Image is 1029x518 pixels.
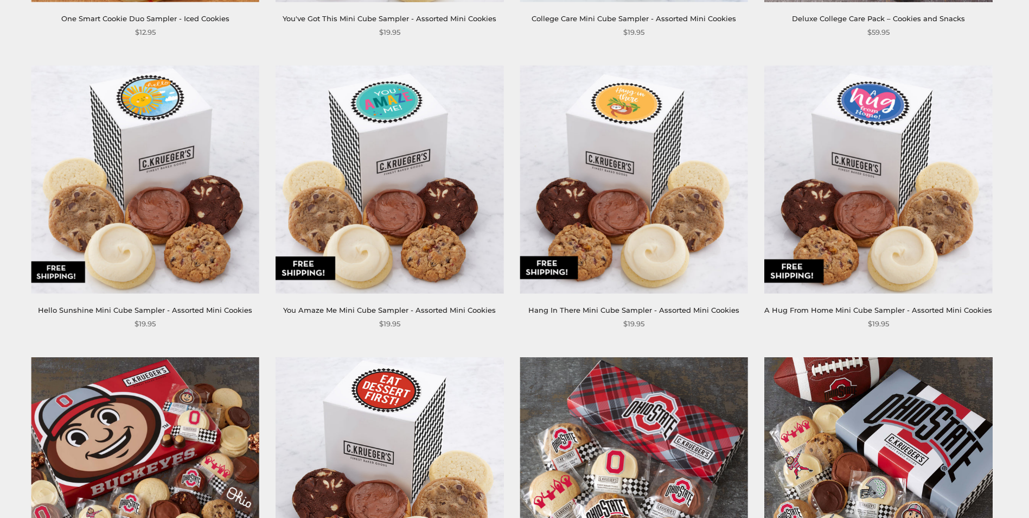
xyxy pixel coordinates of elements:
[276,65,504,294] img: You Amaze Me Mini Cube Sampler - Assorted Mini Cookies
[792,14,965,23] a: Deluxe College Care Pack – Cookies and Snacks
[623,318,644,330] span: $19.95
[379,27,400,38] span: $19.95
[61,14,229,23] a: One Smart Cookie Duo Sampler - Iced Cookies
[135,318,156,330] span: $19.95
[9,477,112,509] iframe: Sign Up via Text for Offers
[764,65,993,294] img: A Hug From Home Mini Cube Sampler - Assorted Mini Cookies
[135,27,156,38] span: $12.95
[520,65,748,294] img: Hang In There Mini Cube Sampler - Assorted Mini Cookies
[31,65,259,294] img: Hello Sunshine Mini Cube Sampler - Assorted Mini Cookies
[532,14,736,23] a: College Care Mini Cube Sampler - Assorted Mini Cookies
[764,306,992,314] a: A Hug From Home Mini Cube Sampler - Assorted Mini Cookies
[623,27,644,38] span: $19.95
[379,318,400,330] span: $19.95
[528,306,739,314] a: Hang In There Mini Cube Sampler - Assorted Mini Cookies
[283,306,496,314] a: You Amaze Me Mini Cube Sampler - Assorted Mini Cookies
[868,318,889,330] span: $19.95
[38,306,252,314] a: Hello Sunshine Mini Cube Sampler - Assorted Mini Cookies
[867,27,890,38] span: $59.95
[283,14,496,23] a: You've Got This Mini Cube Sampler - Assorted Mini Cookies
